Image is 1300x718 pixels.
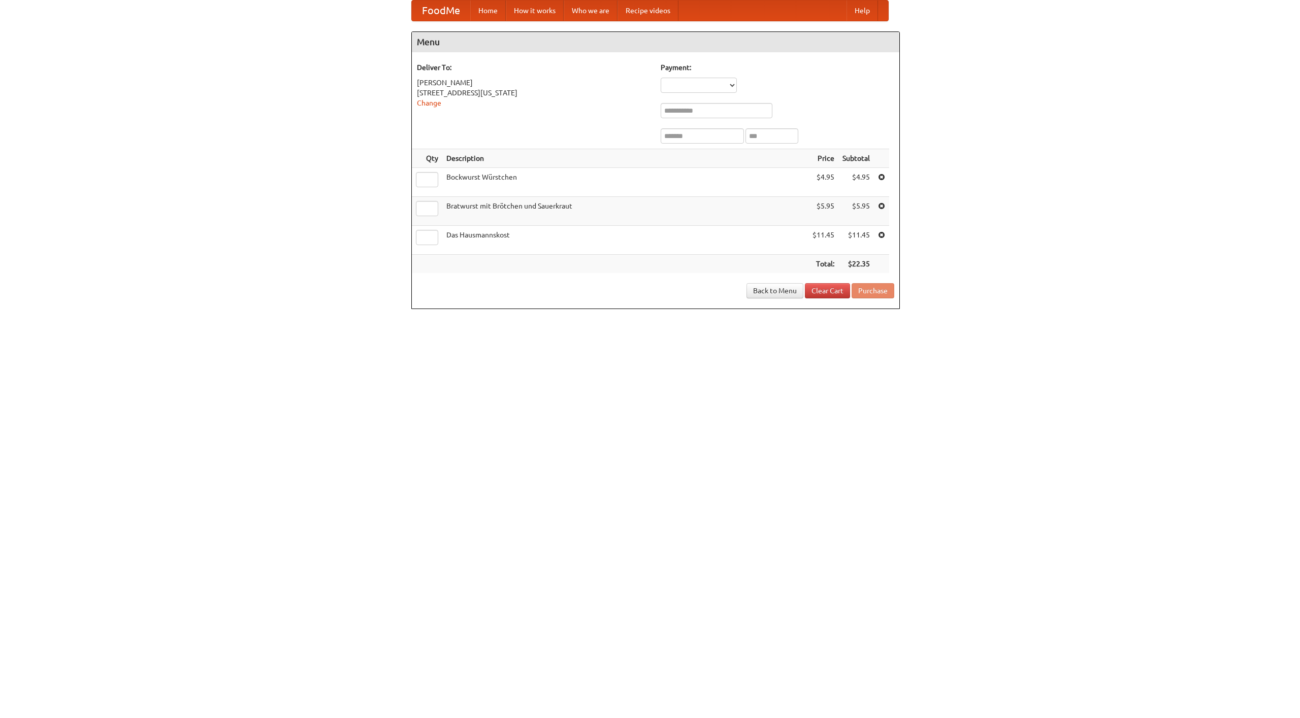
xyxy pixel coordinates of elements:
[808,149,838,168] th: Price
[852,283,894,298] button: Purchase
[442,149,808,168] th: Description
[838,149,874,168] th: Subtotal
[838,168,874,197] td: $4.95
[412,149,442,168] th: Qty
[838,197,874,226] td: $5.95
[412,32,899,52] h4: Menu
[805,283,850,298] a: Clear Cart
[847,1,878,21] a: Help
[746,283,803,298] a: Back to Menu
[564,1,617,21] a: Who we are
[442,226,808,255] td: Das Hausmannskost
[838,255,874,273] th: $22.35
[417,78,651,88] div: [PERSON_NAME]
[506,1,564,21] a: How it works
[442,197,808,226] td: Bratwurst mit Brötchen und Sauerkraut
[808,168,838,197] td: $4.95
[470,1,506,21] a: Home
[417,88,651,98] div: [STREET_ADDRESS][US_STATE]
[442,168,808,197] td: Bockwurst Würstchen
[808,197,838,226] td: $5.95
[412,1,470,21] a: FoodMe
[417,99,441,107] a: Change
[808,226,838,255] td: $11.45
[617,1,678,21] a: Recipe videos
[808,255,838,273] th: Total:
[417,62,651,73] h5: Deliver To:
[838,226,874,255] td: $11.45
[661,62,894,73] h5: Payment:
